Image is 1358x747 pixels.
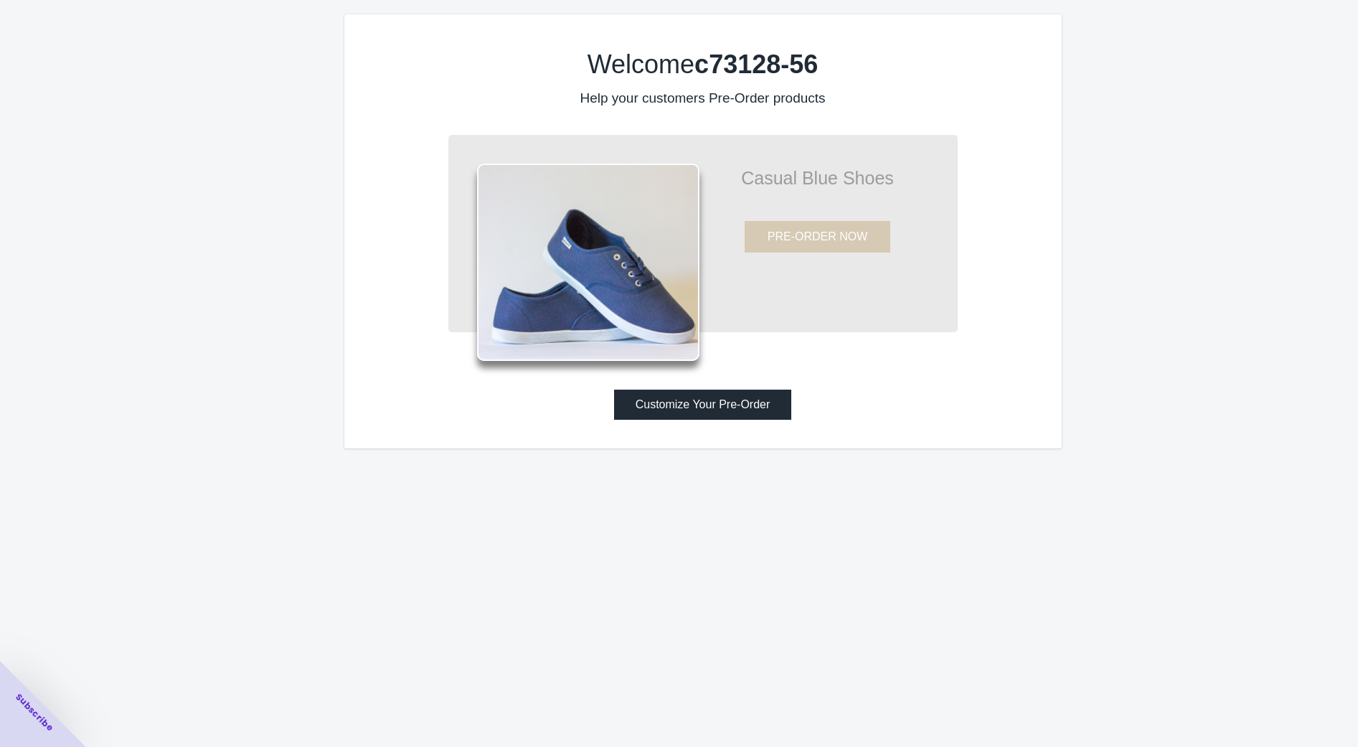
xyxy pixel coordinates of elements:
[588,50,819,79] label: Welcome
[699,171,936,185] p: Casual Blue Shoes
[614,390,792,420] button: Customize Your Pre-Order
[694,50,818,79] b: c73128-56
[13,691,56,734] span: Subscribe
[477,164,699,361] img: shoes.png
[580,90,825,105] label: Help your customers Pre-Order products
[745,221,891,253] button: PRE-ORDER NOW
